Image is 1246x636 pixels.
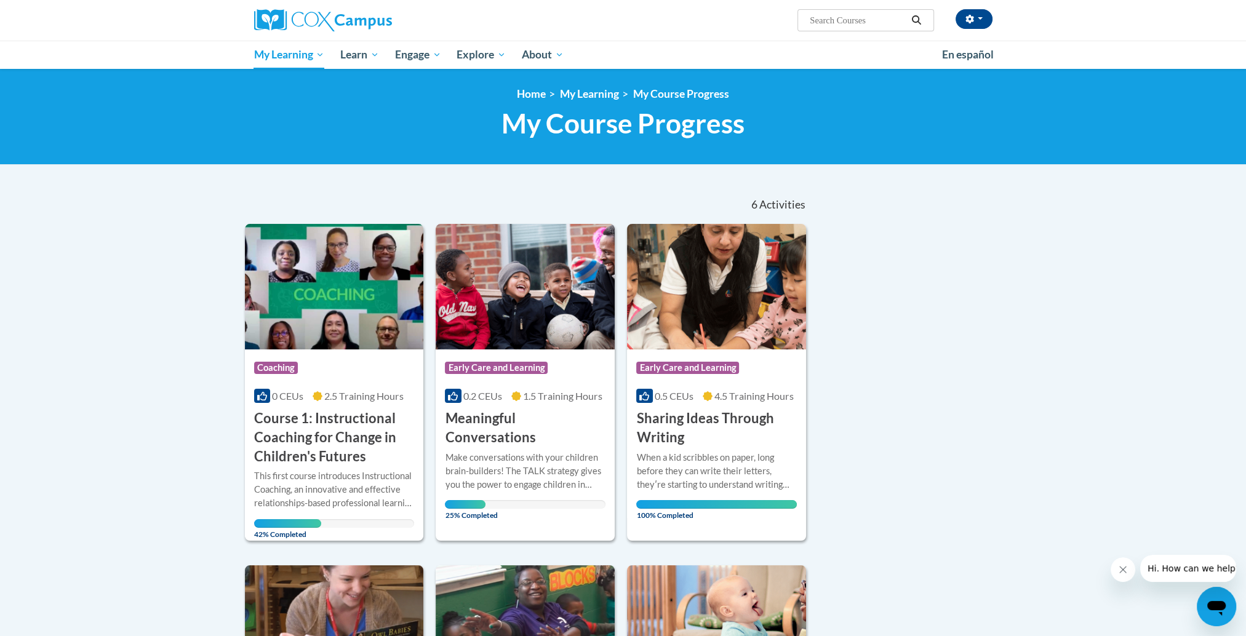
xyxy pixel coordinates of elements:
img: Course Logo [245,224,424,349]
h3: Course 1: Instructional Coaching for Change in Children's Futures [254,409,415,466]
img: Course Logo [627,224,806,349]
span: 0 CEUs [272,390,303,402]
a: My Learning [246,41,333,69]
span: 1.5 Training Hours [523,390,602,402]
span: 42% Completed [254,519,322,539]
span: Engage [395,47,441,62]
a: En español [934,42,1002,68]
span: 6 [751,198,757,212]
span: 0.5 CEUs [655,390,693,402]
img: Cox Campus [254,9,392,31]
div: Your progress [254,519,322,528]
h3: Sharing Ideas Through Writing [636,409,797,447]
span: 2.5 Training Hours [324,390,404,402]
span: Early Care and Learning [636,362,739,374]
a: Course LogoEarly Care and Learning0.5 CEUs4.5 Training Hours Sharing Ideas Through WritingWhen a ... [627,224,806,541]
h3: Meaningful Conversations [445,409,605,447]
span: Early Care and Learning [445,362,548,374]
a: Course LogoEarly Care and Learning0.2 CEUs1.5 Training Hours Meaningful ConversationsMake convers... [436,224,615,541]
a: About [514,41,572,69]
iframe: Button to launch messaging window [1197,587,1236,626]
a: Learn [332,41,387,69]
span: 25% Completed [445,500,485,520]
a: Home [517,87,546,100]
img: Course Logo [436,224,615,349]
span: My Course Progress [501,107,745,140]
span: Explore [457,47,506,62]
span: 0.2 CEUs [463,390,502,402]
a: My Course Progress [633,87,729,100]
div: Your progress [636,500,797,509]
div: When a kid scribbles on paper, long before they can write their letters, theyʹre starting to unde... [636,451,797,491]
span: En español [942,48,994,61]
div: Your progress [445,500,485,509]
a: Cox Campus [254,9,488,31]
button: Account Settings [956,9,992,29]
span: Coaching [254,362,298,374]
div: Make conversations with your children brain-builders! The TALK strategy gives you the power to en... [445,451,605,491]
div: This first course introduces Instructional Coaching, an innovative and effective relationships-ba... [254,469,415,510]
span: About [522,47,564,62]
a: Course LogoCoaching0 CEUs2.5 Training Hours Course 1: Instructional Coaching for Change in Childr... [245,224,424,541]
button: Search [907,13,925,28]
span: My Learning [254,47,324,62]
span: 100% Completed [636,500,797,520]
span: Learn [340,47,379,62]
div: Main menu [236,41,1011,69]
iframe: Close message [1111,557,1135,582]
span: Activities [759,198,805,212]
a: Engage [387,41,449,69]
iframe: Message from company [1140,555,1236,582]
a: Explore [449,41,514,69]
a: My Learning [560,87,619,100]
input: Search Courses [809,13,907,28]
span: 4.5 Training Hours [714,390,794,402]
span: Hi. How can we help? [7,9,100,18]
